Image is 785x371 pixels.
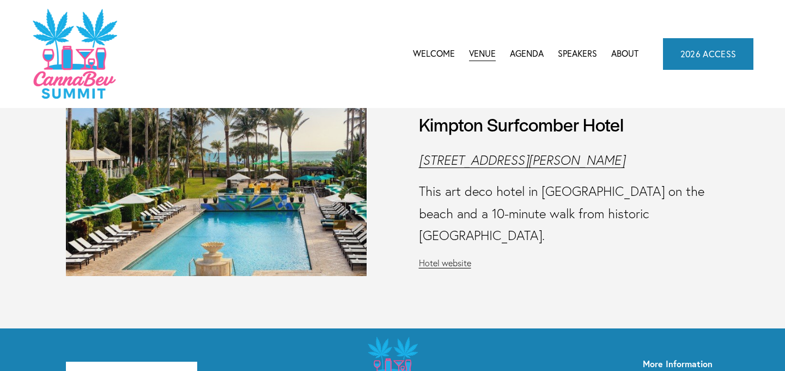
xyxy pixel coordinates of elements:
[558,46,597,62] a: Speakers
[643,358,713,369] strong: More Information
[419,111,624,137] h3: Kimpton Surfcomber Hotel
[419,181,720,247] p: This art deco hotel in [GEOGRAPHIC_DATA] on the beach and a 10-minute walk from historic [GEOGRAP...
[419,152,625,168] a: [STREET_ADDRESS][PERSON_NAME]
[32,8,117,100] img: CannaDataCon
[510,46,544,62] a: folder dropdown
[469,46,496,62] a: Venue
[611,46,638,62] a: About
[510,46,544,61] span: Agenda
[663,38,754,70] a: 2026 ACCESS
[419,258,471,268] a: Hotel website
[413,46,455,62] a: Welcome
